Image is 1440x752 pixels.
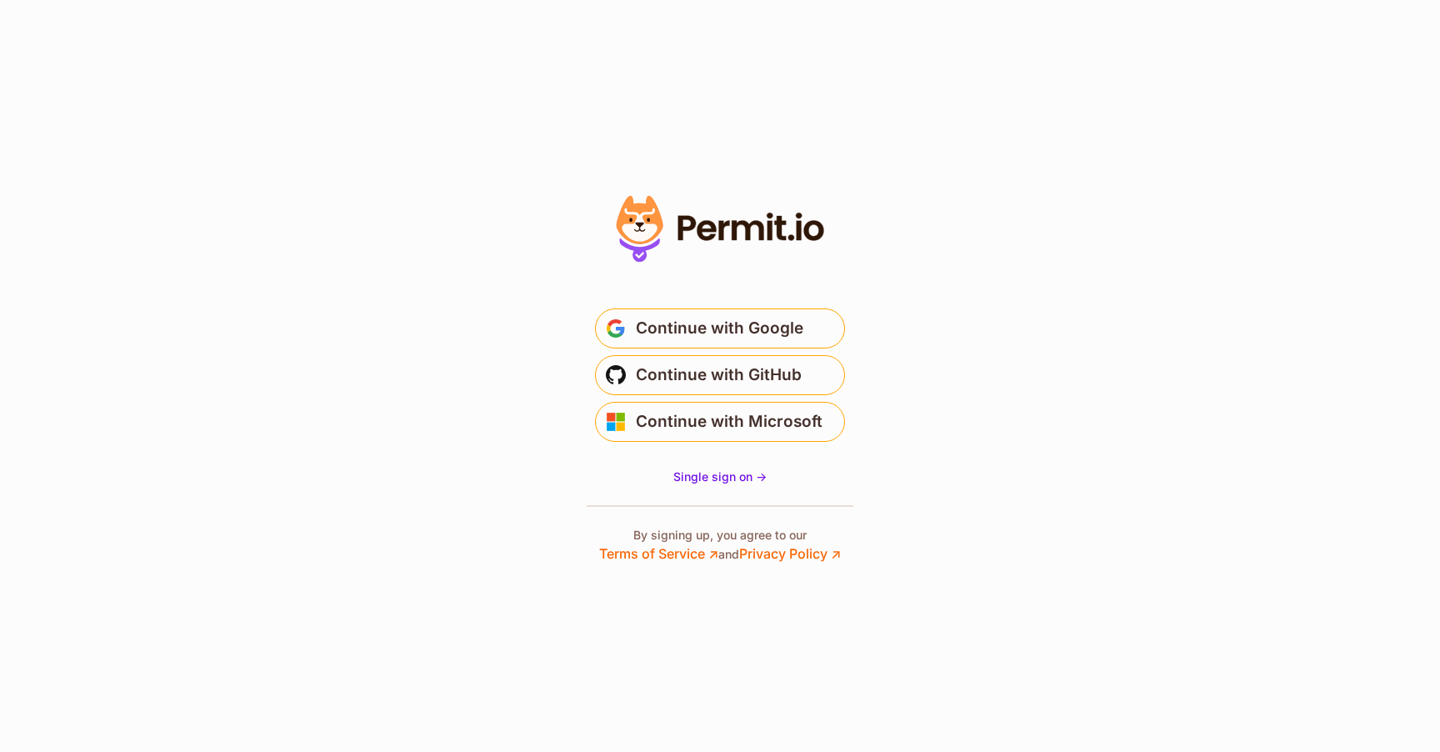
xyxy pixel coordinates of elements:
button: Continue with Microsoft [595,402,845,442]
button: Continue with Google [595,308,845,348]
p: By signing up, you agree to our and [599,527,841,564]
span: Single sign on -> [673,469,767,484]
span: Continue with GitHub [636,362,802,389]
a: Privacy Policy ↗ [739,545,841,562]
button: Continue with GitHub [595,355,845,395]
span: Continue with Google [636,315,803,342]
a: Single sign on -> [673,469,767,485]
span: Continue with Microsoft [636,409,822,435]
a: Terms of Service ↗ [599,545,718,562]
